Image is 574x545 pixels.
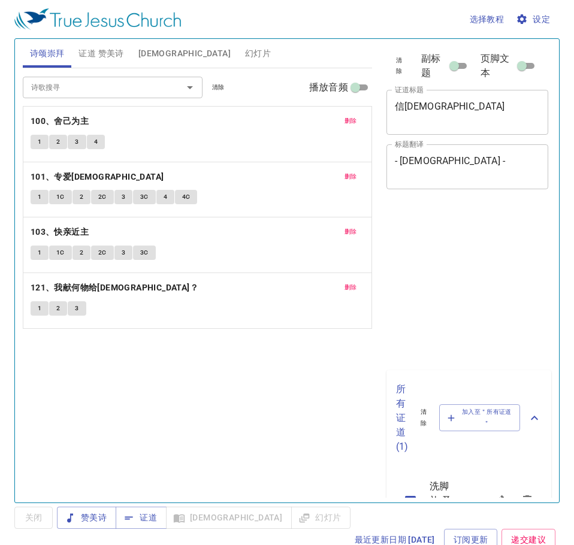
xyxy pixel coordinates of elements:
[182,192,191,202] span: 4C
[345,171,357,182] span: 删除
[57,507,116,529] button: 赞美诗
[31,225,91,240] button: 103、快亲近主
[98,192,107,202] span: 2C
[394,55,405,77] span: 清除
[49,190,72,204] button: 1C
[122,247,125,258] span: 3
[49,135,67,149] button: 2
[447,407,513,428] span: 加入至＂所有证道＂
[80,192,83,202] span: 2
[67,510,107,525] span: 赞美诗
[245,46,271,61] span: 幻灯片
[439,404,521,431] button: 加入至＂所有证道＂
[91,190,114,204] button: 2C
[98,247,107,258] span: 2C
[56,192,65,202] span: 1C
[30,46,65,61] span: 诗颂崇拜
[470,12,504,27] span: 选择教程
[31,280,198,295] b: 121、我献何物给[DEMOGRAPHIC_DATA]？
[49,246,72,260] button: 1C
[396,382,408,454] p: 所有证道 ( 1 )
[386,466,551,535] ul: sermon lineup list
[31,301,49,316] button: 1
[56,247,65,258] span: 1C
[49,301,67,316] button: 2
[68,135,86,149] button: 3
[175,190,198,204] button: 4C
[91,246,114,260] button: 2C
[140,247,149,258] span: 3C
[56,137,60,147] span: 2
[38,303,41,314] span: 1
[80,247,83,258] span: 2
[114,190,132,204] button: 3
[75,137,78,147] span: 3
[140,192,149,202] span: 3C
[309,80,348,95] span: 播放音频
[125,510,157,525] span: 证道
[345,282,357,293] span: 删除
[345,226,357,237] span: 删除
[31,190,49,204] button: 1
[114,246,132,260] button: 3
[138,46,231,61] span: [DEMOGRAPHIC_DATA]
[14,8,181,30] img: True Jesus Church
[78,46,123,61] span: 证道 赞美诗
[395,155,540,178] textarea: - [DEMOGRAPHIC_DATA] -
[38,137,41,147] span: 1
[122,192,125,202] span: 3
[337,280,364,295] button: 删除
[386,53,412,78] button: 清除
[337,169,364,184] button: 删除
[68,301,86,316] button: 3
[395,101,540,123] textarea: 信[DEMOGRAPHIC_DATA]
[31,135,49,149] button: 1
[72,246,90,260] button: 2
[513,8,555,31] button: 设定
[72,190,90,204] button: 2
[418,407,429,428] span: 清除
[31,280,201,295] button: 121、我献何物给[DEMOGRAPHIC_DATA]？
[38,192,41,202] span: 1
[31,114,91,129] button: 100、舍己为主
[164,192,167,202] span: 4
[410,405,436,430] button: 清除
[38,247,41,258] span: 1
[518,12,550,27] span: 设定
[345,116,357,126] span: 删除
[205,80,232,95] button: 清除
[156,190,174,204] button: 4
[182,79,198,96] button: Open
[87,135,105,149] button: 4
[31,114,89,129] b: 100、舍己为主
[481,52,515,80] span: 页脚文本
[31,169,164,184] b: 101、专爱[DEMOGRAPHIC_DATA]
[337,114,364,128] button: 删除
[465,8,509,31] button: 选择教程
[31,225,89,240] b: 103、快亲近主
[430,479,455,522] span: 洗脚礼 圣餐礼
[386,370,551,466] div: 所有证道(1)清除加入至＂所有证道＂
[382,202,518,365] iframe: from-child
[212,82,225,93] span: 清除
[421,52,447,80] span: 副标题
[75,303,78,314] span: 3
[94,137,98,147] span: 4
[56,303,60,314] span: 2
[133,246,156,260] button: 3C
[337,225,364,239] button: 删除
[31,169,166,184] button: 101、专爱[DEMOGRAPHIC_DATA]
[31,246,49,260] button: 1
[133,190,156,204] button: 3C
[116,507,167,529] button: 证道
